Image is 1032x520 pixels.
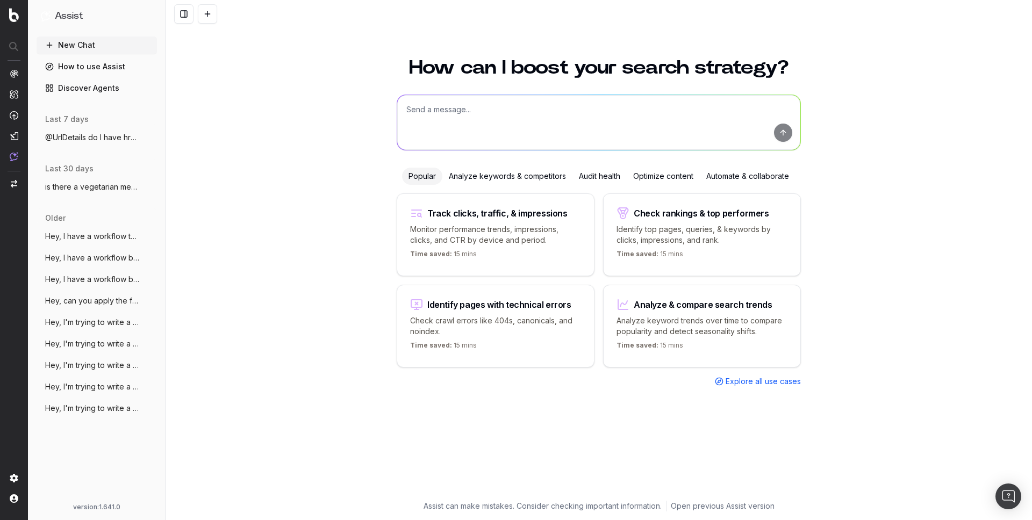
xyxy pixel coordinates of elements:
[41,9,153,24] button: Assist
[45,182,140,192] span: is there a vegetarian menu in [URL]
[45,381,140,392] span: Hey, I'm trying to write a FAQ optimized
[572,168,627,185] div: Audit health
[715,376,801,387] a: Explore all use cases
[410,224,581,245] p: Monitor performance trends, impressions, clicks, and CTR by device and period.
[41,11,51,21] img: Assist
[37,357,157,374] button: Hey, I'm trying to write a FAQ optimized
[45,360,140,371] span: Hey, I'm trying to write a FAQ optimized
[11,180,17,187] img: Switch project
[410,341,452,349] span: Time saved:
[37,37,157,54] button: New Chat
[9,8,19,22] img: Botify logo
[617,250,658,258] span: Time saved:
[37,178,157,196] button: is there a vegetarian menu in [URL]
[45,231,140,242] span: Hey, I have a workflow that is prepared
[37,228,157,245] button: Hey, I have a workflow that is prepared
[45,132,140,143] span: @UrlDetails do I have hreflang on https:
[10,494,18,503] img: My account
[45,274,140,285] span: Hey, I have a workflow below that I woul
[37,400,157,417] button: Hey, I'm trying to write a FAQ optimized
[995,483,1021,509] div: Open Intercom Messenger
[10,474,18,482] img: Setting
[41,503,153,511] div: version: 1.641.0
[410,315,581,337] p: Check crawl errors like 404s, canonicals, and noindex.
[10,132,18,140] img: Studio
[45,163,94,174] span: last 30 days
[45,252,140,263] span: Hey, I have a workflow below that I woul
[37,58,157,75] a: How to use Assist
[10,90,18,99] img: Intelligence
[726,376,801,387] span: Explore all use cases
[424,501,662,511] p: Assist can make mistakes. Consider checking important information.
[45,114,89,125] span: last 7 days
[427,209,568,218] div: Track clicks, traffic, & impressions
[634,300,772,309] div: Analyze & compare search trends
[37,249,157,266] button: Hey, I have a workflow below that I woul
[45,317,140,328] span: Hey, I'm trying to write a FAQ optimized
[410,341,477,354] p: 15 mins
[10,111,18,120] img: Activation
[671,501,775,511] a: Open previous Assist version
[617,250,683,263] p: 15 mins
[617,315,787,337] p: Analyze keyword trends over time to compare popularity and detect seasonality shifts.
[700,168,795,185] div: Automate & collaborate
[37,335,157,352] button: Hey, I'm trying to write a FAQ optimized
[37,129,157,146] button: @UrlDetails do I have hreflang on https:
[10,69,18,78] img: Analytics
[37,292,157,309] button: Hey, can you apply the following workflo
[617,341,683,354] p: 15 mins
[45,403,140,414] span: Hey, I'm trying to write a FAQ optimized
[442,168,572,185] div: Analyze keywords & competitors
[634,209,769,218] div: Check rankings & top performers
[45,213,66,223] span: older
[410,250,452,258] span: Time saved:
[45,338,140,349] span: Hey, I'm trying to write a FAQ optimized
[37,378,157,395] button: Hey, I'm trying to write a FAQ optimized
[402,168,442,185] div: Popular
[617,224,787,245] p: Identify top pages, queries, & keywords by clicks, impressions, and rank.
[37,314,157,331] button: Hey, I'm trying to write a FAQ optimized
[410,250,477,263] p: 15 mins
[397,58,801,77] h1: How can I boost your search strategy?
[427,300,571,309] div: Identify pages with technical errors
[55,9,83,24] h1: Assist
[37,80,157,97] a: Discover Agents
[45,295,140,306] span: Hey, can you apply the following workflo
[627,168,700,185] div: Optimize content
[10,152,18,161] img: Assist
[37,271,157,288] button: Hey, I have a workflow below that I woul
[617,341,658,349] span: Time saved:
